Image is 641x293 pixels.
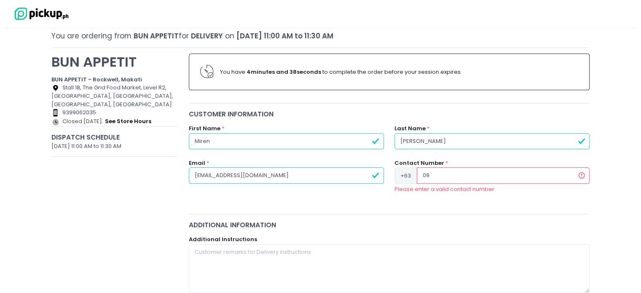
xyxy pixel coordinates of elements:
div: Customer Information [189,109,590,119]
div: Dispatch Schedule [51,132,178,142]
label: Last Name [394,124,426,133]
label: First Name [189,124,220,133]
input: Last Name [394,133,590,149]
label: Contact Number [394,159,444,167]
div: Closed [DATE]. [51,117,178,126]
input: Email [189,167,384,183]
button: see store hours [105,117,152,126]
label: Additional Instructions [189,235,257,244]
div: You have to complete the order before your session expires. [220,68,578,76]
span: BUN APPETIT [134,31,179,41]
div: 9399062035 [51,108,178,117]
p: BUN APPETIT [51,54,178,70]
b: BUN APPETIT - Rockwell, Makati [51,75,142,83]
div: Additional Information [189,220,590,230]
span: Delivery [191,31,223,41]
span: [DATE] 11:00 AM to 11:30 AM [236,31,333,41]
input: First Name [189,133,384,149]
div: Stall 18, The Grid Food Market, Level R2, [GEOGRAPHIC_DATA], [GEOGRAPHIC_DATA], [GEOGRAPHIC_DATA]... [51,83,178,108]
label: Email [189,159,205,167]
div: Please enter a valid contact number [394,185,590,194]
div: You are ordering from for on [51,31,590,41]
input: Contact Number [417,167,590,183]
span: +63 [394,167,417,183]
b: 4 minutes and 38 seconds [247,68,321,76]
img: logo [11,6,70,21]
div: [DATE] 11:00 AM to 11:30 AM [51,142,178,151]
